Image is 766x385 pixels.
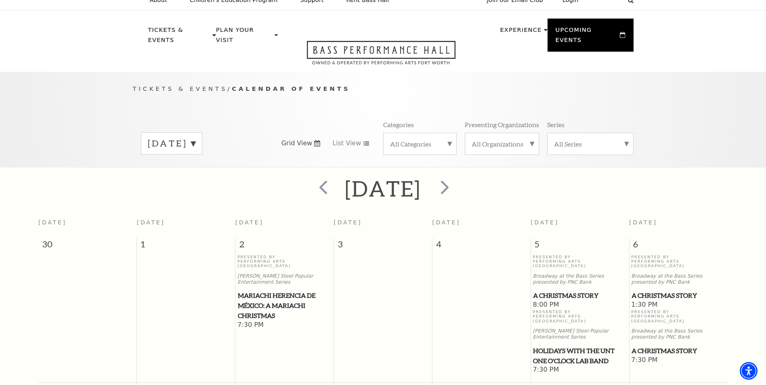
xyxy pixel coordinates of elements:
p: Broadway at the Bass Series presented by PNC Bank [631,273,726,285]
button: prev [308,174,337,203]
p: Broadway at the Bass Series presented by PNC Bank [533,273,627,285]
a: Open this option [278,41,485,72]
a: Holidays with the UNT One O'Clock Lab Band [533,346,627,366]
span: [DATE] [432,219,460,226]
p: Experience [500,25,541,40]
p: Plan Your Visit [216,25,273,50]
p: Presented By Performing Arts [GEOGRAPHIC_DATA] [631,310,726,323]
span: A Christmas Story [632,346,725,356]
p: / [133,84,634,94]
span: 7:30 PM [533,366,627,375]
span: [DATE] [235,219,264,226]
label: [DATE] [148,137,195,150]
p: Tickets & Events [148,25,211,50]
p: Series [547,120,565,129]
label: All Organizations [472,140,532,148]
span: 2 [235,238,334,254]
span: Grid View [281,139,313,148]
span: [DATE] [334,219,362,226]
span: 6 [630,238,728,254]
span: 3 [334,238,432,254]
button: next [429,174,458,203]
span: 7:30 PM [237,321,332,330]
span: 1 [137,238,235,254]
span: 5 [531,238,629,254]
label: All Series [554,140,627,148]
p: Presented By Performing Arts [GEOGRAPHIC_DATA] [237,255,332,268]
span: Mariachi Herencia de México: A Mariachi Christmas [238,291,331,320]
span: Calendar of Events [232,85,350,92]
span: [DATE] [38,219,67,226]
h2: [DATE] [345,176,421,201]
span: List View [332,139,361,148]
p: Upcoming Events [556,25,618,50]
p: Presenting Organizations [465,120,539,129]
span: [DATE] [137,219,165,226]
p: Categories [383,120,414,129]
span: 1:30 PM [631,301,726,310]
span: 8:00 PM [533,301,627,310]
span: 30 [38,238,136,254]
p: Presented By Performing Arts [GEOGRAPHIC_DATA] [533,255,627,268]
p: Presented By Performing Arts [GEOGRAPHIC_DATA] [533,310,627,323]
span: 7:30 PM [631,356,726,365]
span: [DATE] [629,219,657,226]
p: Broadway at the Bass Series presented by PNC Bank [631,328,726,340]
p: [PERSON_NAME] Steel Popular Entertainment Series [237,273,332,285]
p: [PERSON_NAME] Steel Popular Entertainment Series [533,328,627,340]
span: Tickets & Events [133,85,228,92]
div: Accessibility Menu [740,362,758,380]
a: A Christmas Story [631,346,726,356]
span: [DATE] [531,219,559,226]
a: Mariachi Herencia de México: A Mariachi Christmas [237,291,332,320]
span: A Christmas Story [632,291,725,301]
a: A Christmas Story [533,291,627,301]
a: A Christmas Story [631,291,726,301]
label: All Categories [390,140,450,148]
p: Presented By Performing Arts [GEOGRAPHIC_DATA] [631,255,726,268]
span: 4 [432,238,531,254]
